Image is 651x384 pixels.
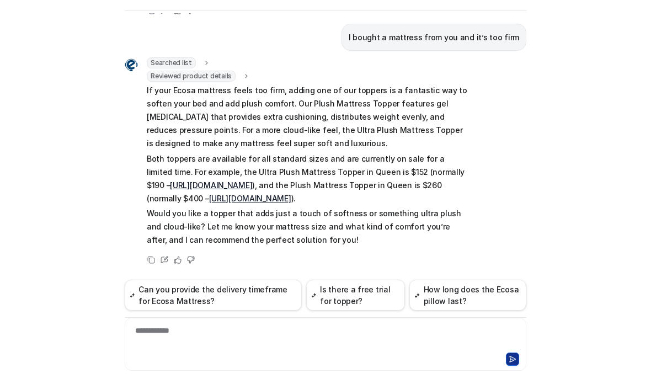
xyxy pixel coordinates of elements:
button: Is there a free trial for topper? [306,280,405,311]
img: Widget [125,58,138,72]
span: Searched list [147,57,196,68]
a: [URL][DOMAIN_NAME] [170,180,252,190]
p: Would you like a topper that adds just a touch of softness or something ultra plush and cloud-lik... [147,207,469,247]
p: If your Ecosa mattress feels too firm, adding one of our toppers is a fantastic way to soften you... [147,84,469,150]
p: Both toppers are available for all standard sizes and are currently on sale for a limited time. F... [147,152,469,205]
p: I bought a mattress from you and it’s too firm [349,31,519,44]
span: Reviewed product details [147,71,236,82]
button: How long does the Ecosa pillow last? [409,280,526,311]
button: Can you provide the delivery timeframe for Ecosa Mattress? [125,280,302,311]
a: [URL][DOMAIN_NAME] [209,194,291,203]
